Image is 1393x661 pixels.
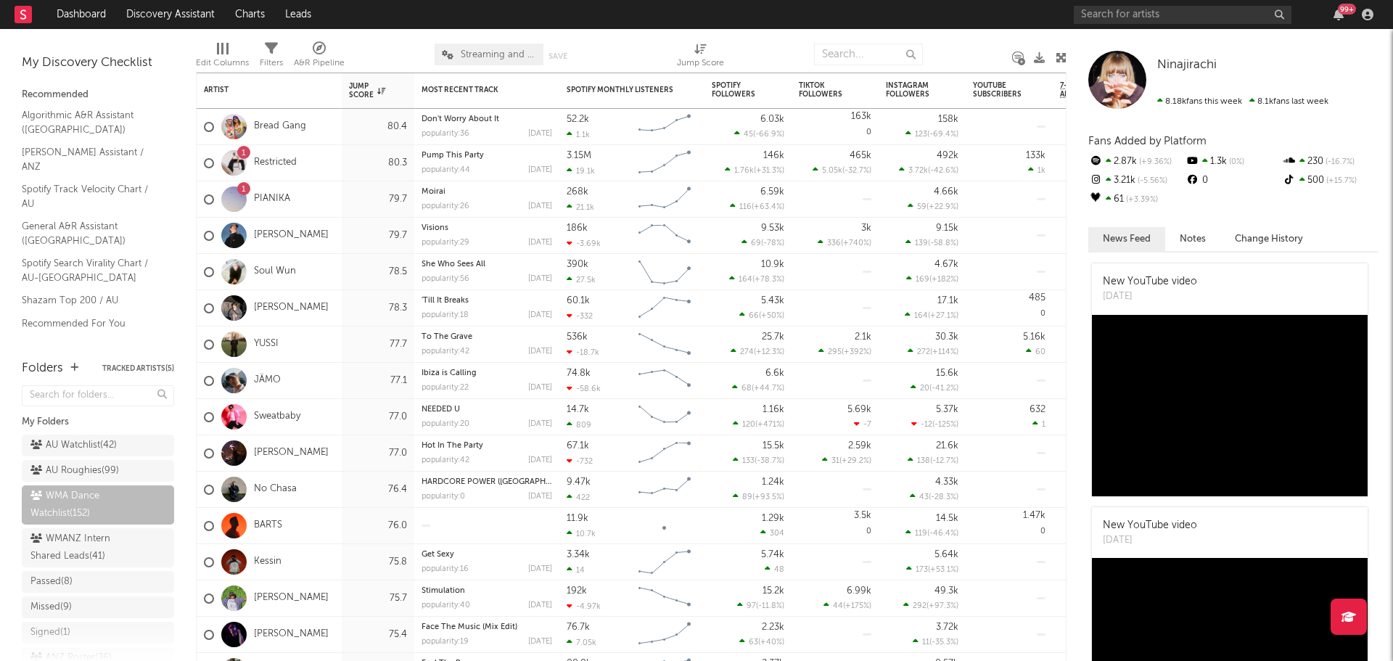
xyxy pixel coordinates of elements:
[422,384,469,392] div: popularity: 22
[422,456,469,464] div: popularity: 42
[632,290,697,327] svg: Chart title
[567,187,588,197] div: 268k
[1227,158,1244,166] span: 0 %
[755,493,782,501] span: +93.5 %
[254,556,282,568] a: Kessin
[422,260,552,268] div: She Who Sees All
[422,275,469,283] div: popularity: 56
[422,86,530,94] div: Most Recent Track
[932,276,956,284] span: +182 %
[828,348,842,356] span: 295
[1088,227,1165,251] button: News Feed
[254,374,281,387] a: JÄMO
[22,218,160,248] a: General A&R Assistant ([GEOGRAPHIC_DATA])
[761,312,782,320] span: +50 %
[22,622,174,644] a: Signed(1)
[567,348,599,357] div: -18.7k
[422,260,485,268] a: She Who Sees All
[22,528,174,567] a: WMANZ Intern Shared Leads(41)
[930,312,956,320] span: +27.1 %
[1282,171,1378,190] div: 500
[567,456,593,466] div: -732
[349,118,407,136] div: 80.4
[567,405,589,414] div: 14.7k
[632,218,697,254] svg: Chart title
[756,167,782,175] span: +31.3 %
[734,167,754,175] span: 1.76k
[422,420,469,428] div: popularity: 20
[567,223,588,233] div: 186k
[757,457,782,465] span: -38.7 %
[899,165,958,175] div: ( )
[919,493,929,501] span: 43
[936,223,958,233] div: 9.15k
[204,86,313,94] div: Artist
[1334,9,1344,20] button: 99+
[567,332,588,342] div: 536k
[22,460,174,482] a: AU Roughies(99)
[254,120,306,133] a: Bread Gang
[1124,196,1158,204] span: +3.39 %
[765,369,784,378] div: 6.6k
[22,316,160,332] a: Recommended For You
[1088,152,1185,171] div: 2.87k
[742,421,755,429] span: 120
[422,202,469,210] div: popularity: 26
[349,227,407,245] div: 79.7
[102,365,174,372] button: Tracked Artists(5)
[632,508,697,544] svg: Chart title
[422,239,469,247] div: popularity: 29
[756,348,782,356] span: +12.3 %
[567,166,595,176] div: 19.1k
[30,599,72,616] div: Missed ( 9 )
[632,181,697,218] svg: Chart title
[422,115,552,123] div: Don't Worry About It
[528,311,552,319] div: [DATE]
[567,441,589,451] div: 67.1k
[751,239,761,247] span: 69
[763,239,782,247] span: -78 %
[935,477,958,487] div: 4.33k
[422,224,552,232] div: Visions
[847,405,871,414] div: 5.69k
[22,181,160,211] a: Spotify Track Velocity Chart / AU
[908,202,958,211] div: ( )
[739,276,752,284] span: 164
[1042,421,1045,429] span: 1
[739,203,752,211] span: 116
[422,587,465,595] a: Stimulation
[461,50,536,59] span: Streaming and Audience Overview
[349,372,407,390] div: 77.1
[30,488,133,522] div: WMA Dance Watchlist ( 152 )
[886,81,937,99] div: Instagram Followers
[761,260,784,269] div: 10.9k
[1157,58,1217,73] a: Ninajirachi
[567,130,590,139] div: 1.1k
[1282,152,1378,171] div: 230
[739,311,784,320] div: ( )
[528,420,552,428] div: [DATE]
[1023,332,1045,342] div: 5.16k
[422,297,552,305] div: 'Till It Breaks
[254,157,297,169] a: Restricted
[932,457,956,465] span: -12.7 %
[22,54,174,72] div: My Discovery Checklist
[930,167,956,175] span: -42.6 %
[740,348,754,356] span: 274
[567,275,596,284] div: 27.5k
[567,260,588,269] div: 390k
[742,493,752,501] span: 89
[731,347,784,356] div: ( )
[567,420,591,430] div: 809
[749,312,759,320] span: 66
[744,131,753,139] span: 45
[905,311,958,320] div: ( )
[1157,97,1328,106] span: 8.1k fans last week
[741,385,752,393] span: 68
[422,493,465,501] div: popularity: 0
[930,239,956,247] span: -58.8 %
[422,188,552,196] div: Moirai
[422,188,445,196] a: Moirai
[30,437,117,454] div: AU Watchlist ( 42 )
[528,239,552,247] div: [DATE]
